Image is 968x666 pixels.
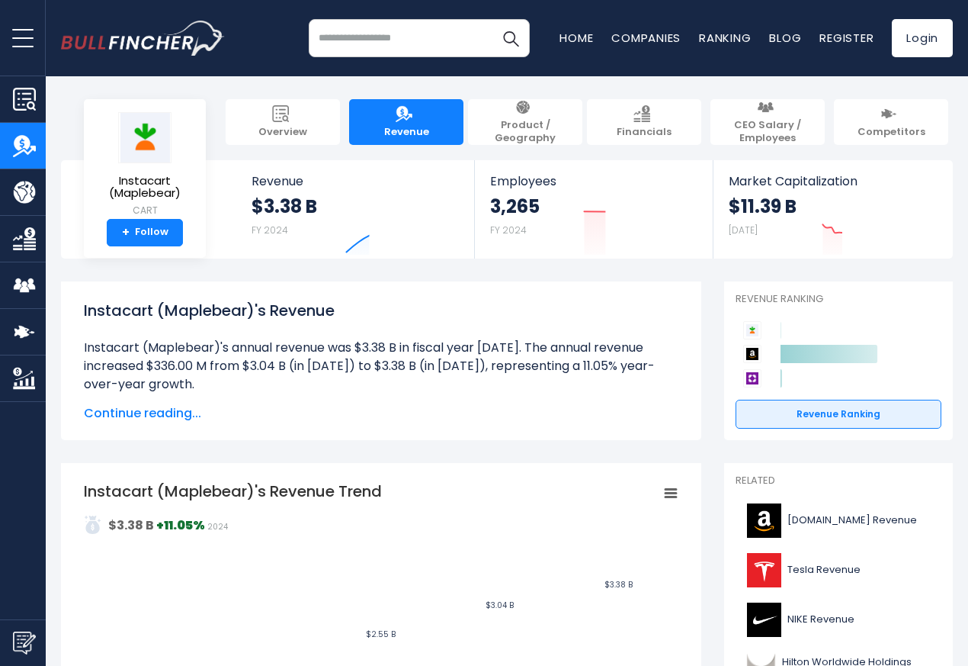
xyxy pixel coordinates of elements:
[366,629,396,640] text: $2.55 B
[745,553,783,587] img: TSLA logo
[604,579,633,590] text: $3.38 B
[84,299,678,322] h1: Instacart (Maplebear)'s Revenue
[729,224,758,236] small: [DATE]
[108,516,154,534] strong: $3.38 B
[492,19,530,57] button: Search
[736,549,941,591] a: Tesla Revenue
[834,99,948,145] a: Competitors
[84,481,382,502] tspan: Instacart (Maplebear)'s Revenue Trend
[122,226,130,240] strong: +
[61,21,225,56] a: Go to homepage
[857,126,925,139] span: Competitors
[490,174,697,188] span: Employees
[84,516,102,534] img: addasd
[258,126,307,139] span: Overview
[736,500,941,542] a: [DOMAIN_NAME] Revenue
[490,224,527,236] small: FY 2024
[207,521,228,532] span: 2024
[745,504,783,538] img: AMZN logo
[743,369,761,388] img: Wayfair competitors logo
[718,119,817,145] span: CEO Salary / Employees
[736,599,941,641] a: NIKE Revenue
[84,404,678,423] span: Continue reading...
[743,345,761,363] img: Amazon.com competitors logo
[468,99,582,145] a: Product / Geography
[729,195,797,218] strong: $11.39 B
[476,119,575,145] span: Product / Geography
[892,19,953,57] a: Login
[226,99,340,145] a: Overview
[743,321,761,339] img: Instacart (Maplebear) competitors logo
[769,30,801,46] a: Blog
[713,160,951,259] a: Market Capitalization $11.39 B [DATE]
[236,160,475,259] a: Revenue $3.38 B FY 2024
[736,293,941,306] p: Revenue Ranking
[349,99,463,145] a: Revenue
[475,160,712,259] a: Employees 3,265 FY 2024
[84,339,678,394] li: Instacart (Maplebear)'s annual revenue was $3.38 B in fiscal year [DATE]. The annual revenue incr...
[587,99,701,145] a: Financials
[96,204,194,217] small: CART
[61,21,225,56] img: bullfincher logo
[699,30,751,46] a: Ranking
[486,600,514,611] text: $3.04 B
[490,195,540,218] strong: 3,265
[384,126,429,139] span: Revenue
[819,30,873,46] a: Register
[736,400,941,429] a: Revenue Ranking
[107,219,183,246] a: +Follow
[95,111,194,219] a: Instacart (Maplebear) CART
[617,126,672,139] span: Financials
[156,516,205,534] strong: +11.05%
[96,175,194,200] span: Instacart (Maplebear)
[736,475,941,487] p: Related
[252,195,317,218] strong: $3.38 B
[745,603,783,637] img: NKE logo
[729,174,936,188] span: Market Capitalization
[611,30,681,46] a: Companies
[252,224,288,236] small: FY 2024
[252,174,460,188] span: Revenue
[710,99,825,145] a: CEO Salary / Employees
[559,30,593,46] a: Home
